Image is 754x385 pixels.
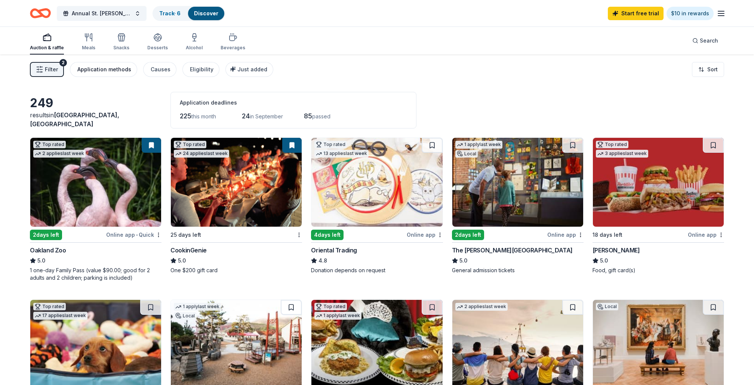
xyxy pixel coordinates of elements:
[596,150,648,158] div: 3 applies last week
[151,65,170,74] div: Causes
[700,36,718,45] span: Search
[221,30,245,55] button: Beverages
[113,45,129,51] div: Snacks
[455,141,502,149] div: 1 apply last week
[452,246,573,255] div: The [PERSON_NAME][GEOGRAPHIC_DATA]
[459,256,467,265] span: 5.0
[221,45,245,51] div: Beverages
[547,230,584,239] div: Online app
[314,141,347,148] div: Top rated
[455,303,508,311] div: 2 applies last week
[57,6,147,21] button: Annual St. [PERSON_NAME] Festival
[171,138,302,227] img: Image for CookinGenie
[194,10,218,16] a: Discover
[596,303,618,310] div: Local
[318,256,327,265] span: 4.8
[707,65,718,74] span: Sort
[452,230,484,240] div: 2 days left
[186,45,203,51] div: Alcohol
[82,30,95,55] button: Meals
[250,113,283,119] span: in September
[686,33,724,48] button: Search
[304,112,312,120] span: 85
[77,65,131,74] div: Application methods
[170,246,207,255] div: CookinGenie
[113,30,129,55] button: Snacks
[159,10,181,16] a: Track· 6
[30,96,161,111] div: 249
[314,303,347,310] div: Top rated
[33,141,66,148] div: Top rated
[186,30,203,55] button: Alcohol
[311,230,344,240] div: 4 days left
[72,9,132,18] span: Annual St. [PERSON_NAME] Festival
[180,112,191,120] span: 225
[314,150,369,158] div: 13 applies last week
[30,230,62,240] div: 2 days left
[692,62,724,77] button: Sort
[608,7,664,20] a: Start free trial
[312,113,330,119] span: passed
[30,30,64,55] button: Auction & raffle
[30,267,161,282] div: 1 one-day Family Pass (value $90.00; good for 2 adults and 2 children; parking is included)
[667,7,714,20] a: $10 in rewards
[147,45,168,51] div: Desserts
[600,256,608,265] span: 5.0
[593,230,622,239] div: 18 days left
[147,30,168,55] button: Desserts
[174,141,206,148] div: Top rated
[311,137,443,274] a: Image for Oriental TradingTop rated13 applieslast week4days leftOnline appOriental Trading4.8Dona...
[33,150,86,158] div: 2 applies last week
[407,230,443,239] div: Online app
[170,230,201,239] div: 25 days left
[593,138,724,227] img: Image for Portillo's
[314,312,361,320] div: 1 apply last week
[30,111,119,128] span: [GEOGRAPHIC_DATA], [GEOGRAPHIC_DATA]
[311,267,443,274] div: Donation depends on request
[45,65,58,74] span: Filter
[180,98,407,107] div: Application deadlines
[242,112,250,120] span: 24
[311,138,442,227] img: Image for Oriental Trading
[452,267,584,274] div: General admission tickets
[174,303,221,311] div: 1 apply last week
[174,312,196,320] div: Local
[70,62,137,77] button: Application methods
[455,150,478,158] div: Local
[136,232,138,238] span: •
[191,113,216,119] span: this month
[153,6,225,21] button: Track· 6Discover
[106,230,161,239] div: Online app Quick
[593,246,640,255] div: [PERSON_NAME]
[311,246,357,255] div: Oriental Trading
[33,312,87,320] div: 17 applies last week
[30,111,119,128] span: in
[170,267,302,274] div: One $200 gift card
[30,4,51,22] a: Home
[225,62,273,77] button: Just added
[190,65,213,74] div: Eligibility
[30,111,161,128] div: results
[182,62,219,77] button: Eligibility
[688,230,724,239] div: Online app
[143,62,176,77] button: Causes
[30,45,64,51] div: Auction & raffle
[30,62,64,77] button: Filter2
[452,137,584,274] a: Image for The Walt Disney Museum1 applylast weekLocal2days leftOnline appThe [PERSON_NAME][GEOGRA...
[596,141,628,148] div: Top rated
[593,267,724,274] div: Food, gift card(s)
[30,246,66,255] div: Oakland Zoo
[30,137,161,282] a: Image for Oakland ZooTop rated2 applieslast week2days leftOnline app•QuickOakland Zoo5.01 one-day...
[178,256,186,265] span: 5.0
[30,138,161,227] img: Image for Oakland Zoo
[33,303,66,310] div: Top rated
[170,137,302,274] a: Image for CookinGenieTop rated24 applieslast week25 days leftCookinGenie5.0One $200 gift card
[37,256,45,265] span: 5.0
[82,45,95,51] div: Meals
[593,137,724,274] a: Image for Portillo'sTop rated3 applieslast week18 days leftOnline app[PERSON_NAME]5.0Food, gift c...
[59,59,67,66] div: 2
[174,150,229,158] div: 24 applies last week
[452,138,583,227] img: Image for The Walt Disney Museum
[237,66,267,72] span: Just added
